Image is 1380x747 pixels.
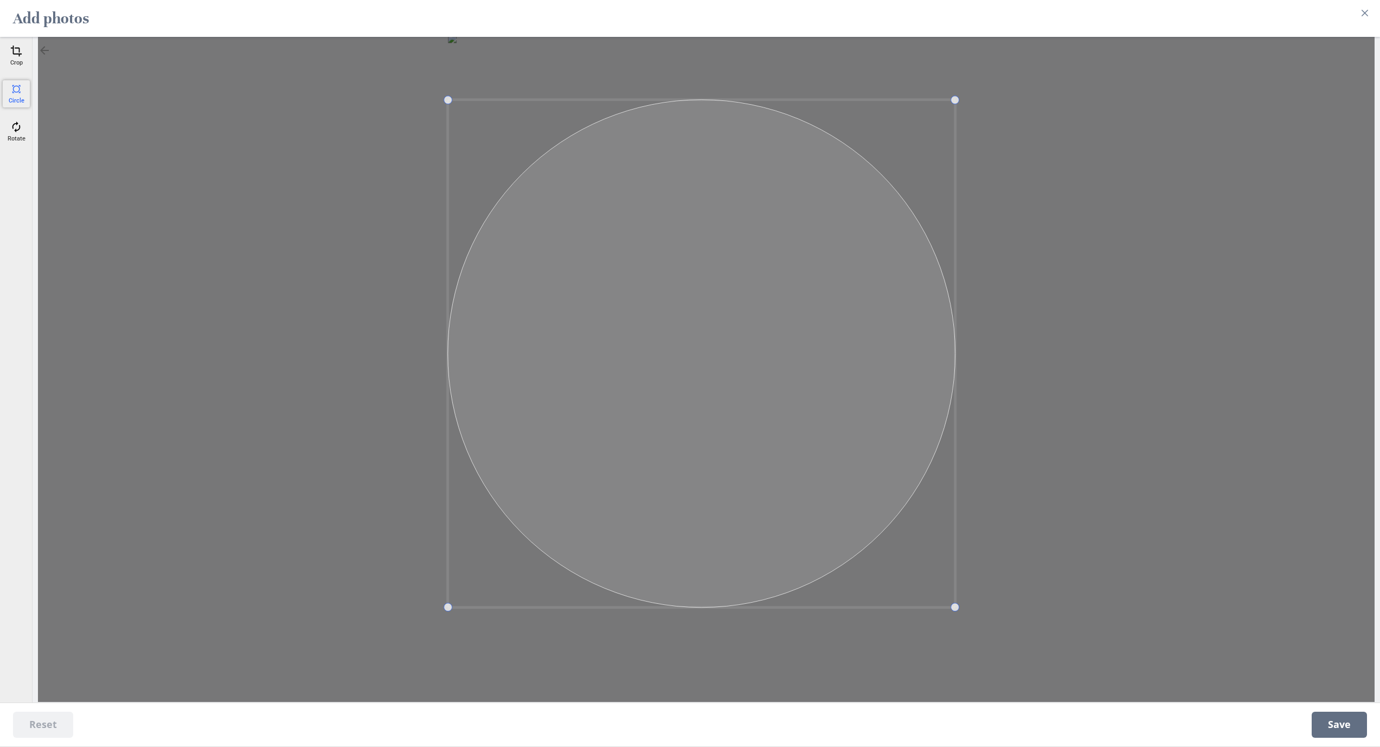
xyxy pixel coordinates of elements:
div: Rotate [3,118,30,145]
span: Save [1312,712,1367,738]
div: Circle [3,80,30,107]
h2: Add photos [13,4,89,33]
div: Crop [3,42,30,69]
button: Close [1356,4,1373,22]
div: Go back [38,44,51,57]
